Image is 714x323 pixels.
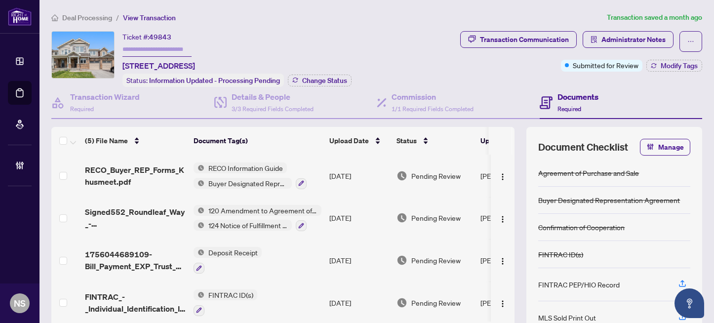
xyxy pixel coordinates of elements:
span: Pending Review [411,297,461,308]
span: Upload Date [329,135,369,146]
span: (5) File Name [85,135,128,146]
button: Status IconDeposit Receipt [194,247,262,274]
td: [PERSON_NAME] [476,239,551,282]
span: 3/3 Required Fields Completed [232,105,314,113]
button: Logo [495,252,511,268]
button: Status Icon120 Amendment to Agreement of Purchase and SaleStatus Icon124 Notice of Fulfillment of... [194,205,321,232]
img: Logo [499,173,507,181]
button: Transaction Communication [460,31,577,48]
span: Document Checklist [538,140,628,154]
button: Administrator Notes [583,31,674,48]
td: [DATE] [325,239,393,282]
span: RECO Information Guide [204,162,287,173]
img: Logo [499,215,507,223]
li: / [116,12,119,23]
h4: Transaction Wizard [70,91,140,103]
span: Submitted for Review [573,60,638,71]
div: MLS Sold Print Out [538,312,596,323]
img: Document Status [397,255,407,266]
span: 1756044689109-Bill_Payment_EXP_Trust_Receipt-552_Roundleaf_.pdf [85,248,186,272]
td: [DATE] [325,197,393,240]
h4: Details & People [232,91,314,103]
div: Confirmation of Cooperation [538,222,625,233]
span: Pending Review [411,255,461,266]
span: Change Status [302,77,347,84]
img: Status Icon [194,289,204,300]
td: [DATE] [325,155,393,197]
button: Logo [495,210,511,226]
span: Required [557,105,581,113]
img: Status Icon [194,162,204,173]
span: 120 Amendment to Agreement of Purchase and Sale [204,205,321,216]
th: Document Tag(s) [190,127,325,155]
div: Transaction Communication [480,32,569,47]
th: (5) File Name [81,127,190,155]
div: Buyer Designated Representation Agreement [538,195,680,205]
span: 49843 [149,33,171,41]
img: Document Status [397,297,407,308]
span: 124 Notice of Fulfillment of Condition(s) - Agreement of Purchase and Sale [204,220,292,231]
button: Open asap [674,288,704,318]
span: View Transaction [123,13,176,22]
span: Modify Tags [661,62,698,69]
img: Logo [499,300,507,308]
button: Modify Tags [646,60,702,72]
span: Required [70,105,94,113]
div: Ticket #: [122,31,171,42]
button: Logo [495,295,511,311]
button: Change Status [288,75,352,86]
span: Buyer Designated Representation Agreement [204,178,292,189]
div: Agreement of Purchase and Sale [538,167,639,178]
span: Information Updated - Processing Pending [149,76,280,85]
img: Logo [499,257,507,265]
span: Status [397,135,417,146]
h4: Documents [557,91,598,103]
button: Status IconRECO Information GuideStatus IconBuyer Designated Representation Agreement [194,162,307,189]
img: IMG-X12208885_1.jpg [52,32,114,78]
span: ellipsis [687,38,694,45]
button: Status IconFINTRAC ID(s) [194,289,257,316]
th: Uploaded By [476,127,551,155]
span: [STREET_ADDRESS] [122,60,195,72]
span: Manage [658,139,684,155]
div: FINTRAC ID(s) [538,249,583,260]
span: Deposit Receipt [204,247,262,258]
td: [PERSON_NAME] [476,155,551,197]
span: Administrator Notes [601,32,666,47]
span: Deal Processing [62,13,112,22]
span: solution [591,36,597,43]
span: 1/1 Required Fields Completed [392,105,474,113]
img: Document Status [397,170,407,181]
img: Status Icon [194,220,204,231]
img: Document Status [397,212,407,223]
span: Pending Review [411,212,461,223]
span: NS [14,296,26,310]
th: Status [393,127,476,155]
article: Transaction saved a month ago [607,12,702,23]
span: RECO_Buyer_REP_Forms_Khusmeet.pdf [85,164,186,188]
th: Upload Date [325,127,393,155]
img: logo [8,7,32,26]
span: Pending Review [411,170,461,181]
div: Status: [122,74,284,87]
img: Status Icon [194,178,204,189]
img: Status Icon [194,247,204,258]
td: [PERSON_NAME] [476,197,551,240]
span: home [51,14,58,21]
img: Status Icon [194,205,204,216]
h4: Commission [392,91,474,103]
div: FINTRAC PEP/HIO Record [538,279,620,290]
button: Manage [640,139,690,156]
button: Logo [495,168,511,184]
span: Signed552_Roundleaf_Way_-_Amendment_to_Agreement_of_Purchase_and_Sale.pdf [85,206,186,230]
span: FINTRAC_-_Individual_Identification_Information_Record.pdf [85,291,186,315]
span: FINTRAC ID(s) [204,289,257,300]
